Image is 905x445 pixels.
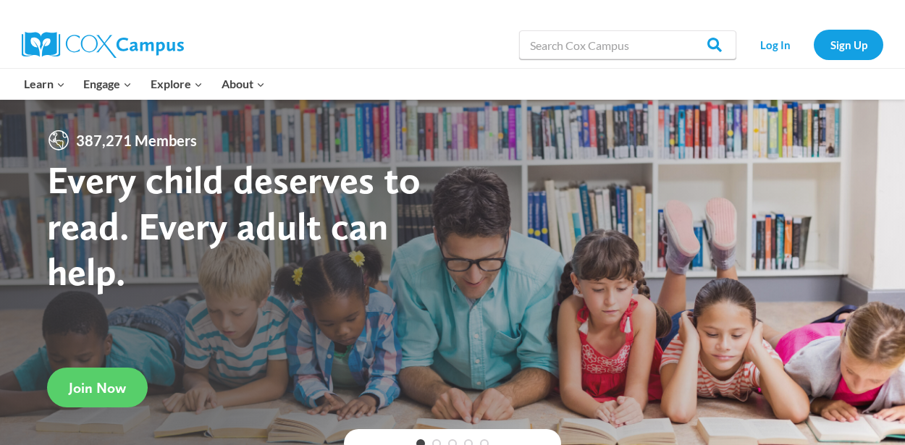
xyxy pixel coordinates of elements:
[222,75,265,93] span: About
[47,368,148,407] a: Join Now
[14,69,274,99] nav: Primary Navigation
[744,30,883,59] nav: Secondary Navigation
[69,379,126,397] span: Join Now
[70,129,203,152] span: 387,271 Members
[22,32,184,58] img: Cox Campus
[24,75,65,93] span: Learn
[83,75,132,93] span: Engage
[151,75,203,93] span: Explore
[519,30,736,59] input: Search Cox Campus
[744,30,807,59] a: Log In
[47,156,421,294] strong: Every child deserves to read. Every adult can help.
[814,30,883,59] a: Sign Up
